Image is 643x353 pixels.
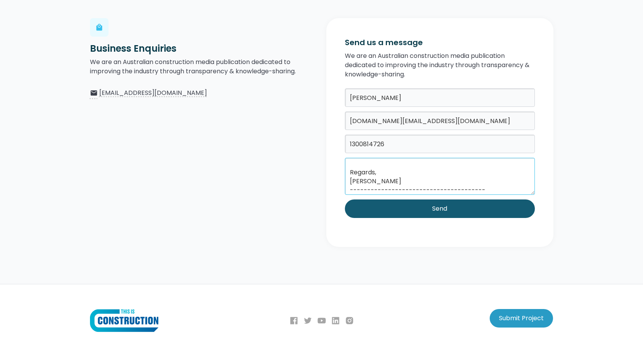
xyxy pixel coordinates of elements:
input: Send [345,199,535,218]
input: Full Name [345,88,535,107]
p: We are an Australian construction media publication dedicated to improving the industry through t... [345,51,535,79]
img: This Is Construction Logo [90,309,158,332]
a: email[EMAIL_ADDRESS][DOMAIN_NAME] [90,88,317,98]
input: Phone [345,135,535,153]
div: Submit Project [499,314,544,323]
h3: Send us a message [345,37,535,48]
div: [EMAIL_ADDRESS][DOMAIN_NAME] [99,88,207,98]
h3: Business Enquiries [90,43,317,54]
a: Submit Project [490,309,553,328]
input: E-mail [345,111,535,130]
div: email [90,89,98,97]
div: local_mall [95,24,103,31]
p: We are an Australian construction media publication dedicated to improving the industry through t... [90,57,317,76]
